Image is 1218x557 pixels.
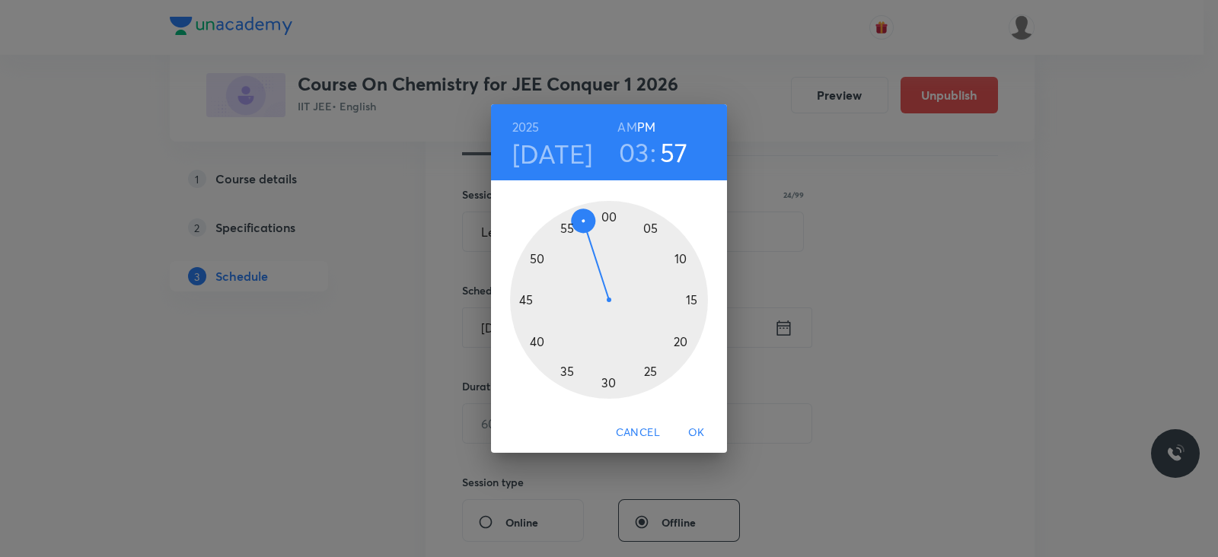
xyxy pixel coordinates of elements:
[637,116,655,138] button: PM
[512,138,593,170] button: [DATE]
[610,419,666,447] button: Cancel
[619,136,649,168] button: 03
[660,136,688,168] button: 57
[512,116,540,138] button: 2025
[678,423,715,442] span: OK
[616,423,660,442] span: Cancel
[672,419,721,447] button: OK
[617,116,636,138] button: AM
[650,136,656,168] h3: :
